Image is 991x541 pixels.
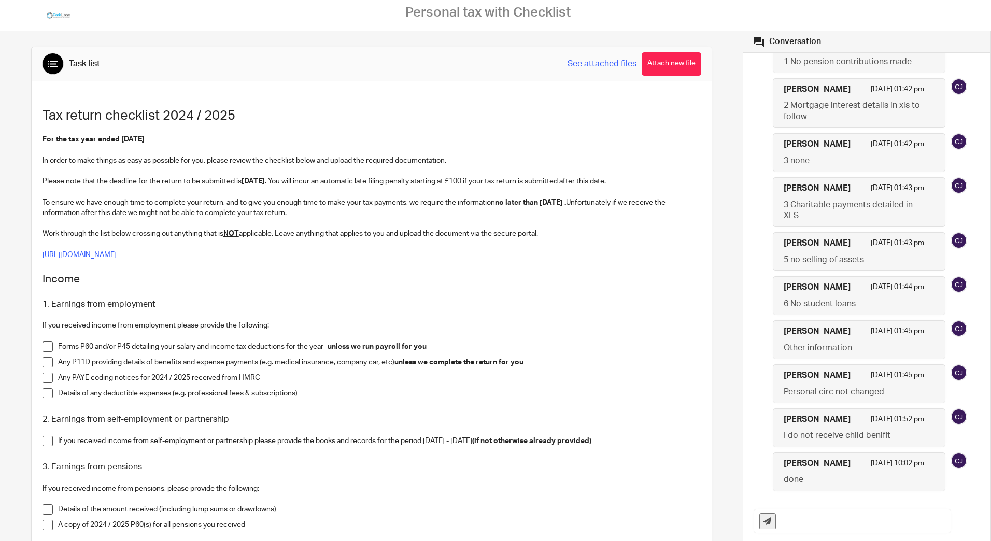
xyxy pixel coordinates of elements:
p: In order to make things as easy as possible for you, please review the checklist below and upload... [43,155,701,166]
p: Work through the list below crossing out anything that is applicable. Leave anything that applies... [43,229,701,239]
h1: Tax return checklist 2024 / 2025 [43,108,701,124]
p: To ensure we have enough time to complete your return, and to give you enough time to make your t... [43,197,701,219]
img: svg%3E [951,232,967,249]
img: svg%3E [951,177,967,194]
h4: [PERSON_NAME] [784,282,851,293]
p: 6 No student loans [784,298,925,309]
p: Details of the amount received (including lump sums or drawdowns) [58,504,701,515]
p: Any PAYE coding notices for 2024 / 2025 received from HMRC [58,373,701,383]
img: svg%3E [951,452,967,469]
h4: [PERSON_NAME] [784,238,851,249]
img: svg%3E [951,364,967,381]
img: svg%3E [951,320,967,337]
p: Other information [784,343,925,353]
img: svg%3E [951,133,967,150]
p: done [784,474,925,485]
p: [DATE] 01:43 pm [871,183,924,199]
strong: (if not otherwise already provided) [472,437,591,445]
img: svg%3E [951,78,967,95]
img: Park-Lane_9(72).jpg [46,8,72,23]
p: Any P11D providing details of benefits and expense payments (e.g. medical insurance, company car,... [58,357,701,367]
p: 3 none [784,155,925,166]
a: [URL][DOMAIN_NAME] [43,251,117,259]
p: If you received income from pensions, please provide the following: [43,483,701,494]
h4: [PERSON_NAME] [784,414,851,425]
h4: [PERSON_NAME] [784,326,851,337]
strong: unless we complete the return for you [394,359,523,366]
h3: 2. Earnings from self-employment or partnership [43,414,701,425]
p: [DATE] 01:42 pm [871,84,924,100]
p: If you received income from self-employment or partnership please provide the books and records f... [58,436,701,446]
p: 3 Charitable payments detailed in XLS [784,200,925,222]
h3: 3. Earnings from pensions [43,462,701,473]
strong: no later than [DATE] . [495,199,566,206]
p: 2 Mortgage interest details in xls to follow [784,100,925,122]
h2: Personal tax with Checklist [405,5,571,21]
p: [DATE] 01:44 pm [871,282,924,298]
p: Please note that the deadline for the return to be submitted is . You will incur an automatic lat... [43,176,701,187]
button: Attach new file [642,52,701,76]
strong: unless we run payroll for you [328,343,427,350]
p: Personal circ not changed [784,387,925,397]
p: Details of any deductible expenses (e.g. professional fees & subscriptions) [58,388,701,398]
h4: [PERSON_NAME] [784,84,851,95]
p: [DATE] 01:45 pm [871,326,924,342]
p: [DATE] 01:45 pm [871,370,924,386]
p: 1 No pension contributions made [784,56,925,67]
h4: [PERSON_NAME] [784,370,851,381]
p: [DATE] 01:52 pm [871,414,924,430]
h4: [PERSON_NAME] [784,458,851,469]
img: svg%3E [951,408,967,425]
p: If you received income from employment please provide the following: [43,320,701,331]
h4: [PERSON_NAME] [784,139,851,150]
h3: 1. Earnings from employment [43,299,701,310]
p: A copy of 2024 / 2025 P60(s) for all pensions you received [58,520,701,530]
u: NOT [223,230,239,237]
p: [DATE] 01:42 pm [871,139,924,155]
img: svg%3E [951,276,967,293]
div: Task list [69,59,100,69]
h4: [PERSON_NAME] [784,183,851,194]
div: Conversation [769,36,821,47]
p: I do not receive child benifit [784,430,925,441]
p: 5 no selling of assets [784,254,925,265]
h2: Income [43,270,701,288]
p: Forms P60 and/or P45 detailing your salary and income tax deductions for the year - [58,341,701,352]
strong: [DATE] [242,178,265,185]
p: [DATE] 01:43 pm [871,238,924,254]
strong: For the tax year ended [DATE] [43,136,145,143]
p: [DATE] 10:02 pm [871,458,924,474]
a: See attached files [568,58,636,70]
